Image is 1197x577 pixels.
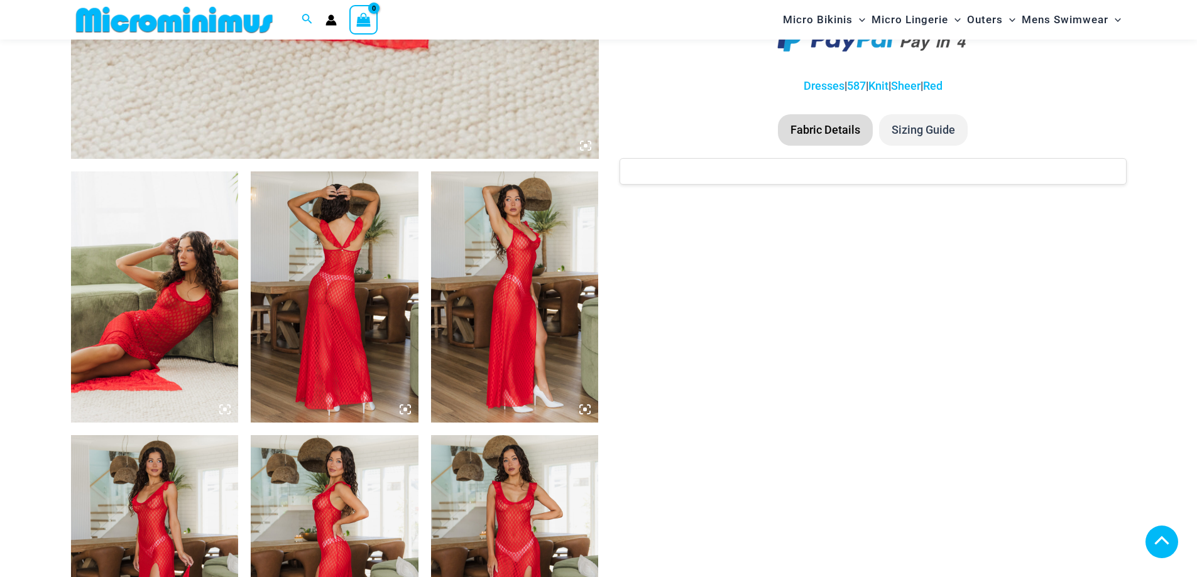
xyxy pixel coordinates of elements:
[431,171,599,423] img: Sometimes Red 587 Dress
[778,2,1127,38] nav: Site Navigation
[620,77,1126,95] p: | | | |
[71,171,239,423] img: Sometimes Red 587 Dress
[847,79,866,92] a: 587
[868,79,888,92] a: Knit
[804,79,844,92] a: Dresses
[1022,4,1108,36] span: Mens Swimwear
[778,114,873,146] li: Fabric Details
[349,5,378,34] a: View Shopping Cart, empty
[1108,4,1121,36] span: Menu Toggle
[71,6,278,34] img: MM SHOP LOGO FLAT
[891,79,921,92] a: Sheer
[325,14,337,26] a: Account icon link
[780,4,868,36] a: Micro BikinisMenu ToggleMenu Toggle
[251,171,418,423] img: Sometimes Red 587 Dress
[853,4,865,36] span: Menu Toggle
[967,4,1003,36] span: Outers
[964,4,1019,36] a: OutersMenu ToggleMenu Toggle
[783,4,853,36] span: Micro Bikinis
[1019,4,1124,36] a: Mens SwimwearMenu ToggleMenu Toggle
[872,4,948,36] span: Micro Lingerie
[302,12,313,28] a: Search icon link
[868,4,964,36] a: Micro LingerieMenu ToggleMenu Toggle
[923,79,943,92] a: Red
[879,114,968,146] li: Sizing Guide
[948,4,961,36] span: Menu Toggle
[1003,4,1015,36] span: Menu Toggle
